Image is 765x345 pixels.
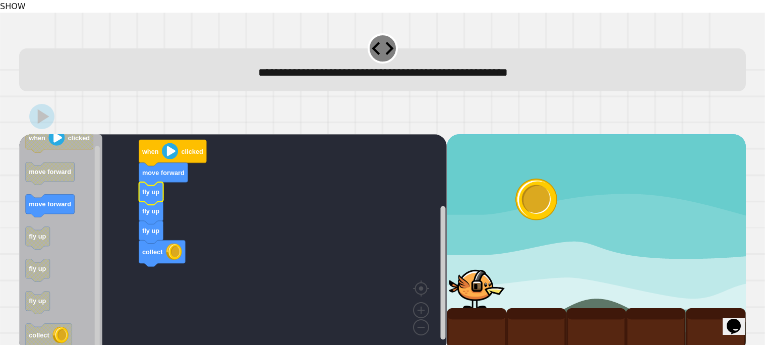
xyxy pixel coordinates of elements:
[29,265,46,272] text: fly up
[723,305,755,335] iframe: chat widget
[142,207,159,215] text: fly up
[29,168,71,176] text: move forward
[142,227,159,235] text: fly up
[142,188,159,196] text: fly up
[29,331,49,339] text: collect
[181,148,203,155] text: clicked
[68,134,90,142] text: clicked
[29,233,46,240] text: fly up
[29,200,71,208] text: move forward
[142,148,159,155] text: when
[142,248,163,256] text: collect
[142,169,185,177] text: move forward
[29,297,46,305] text: fly up
[28,134,45,142] text: when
